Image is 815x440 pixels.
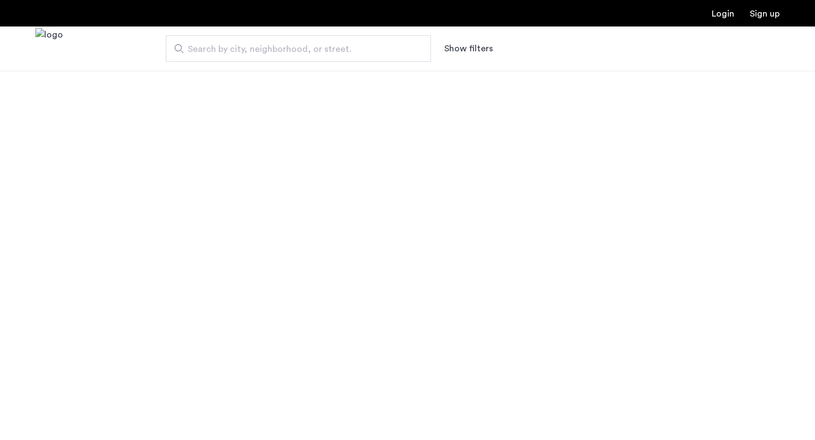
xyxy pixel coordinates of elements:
[188,43,400,56] span: Search by city, neighborhood, or street.
[750,9,780,18] a: Registration
[35,28,63,70] a: Cazamio Logo
[166,35,431,62] input: Apartment Search
[444,42,493,55] button: Show or hide filters
[35,28,63,70] img: logo
[712,9,734,18] a: Login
